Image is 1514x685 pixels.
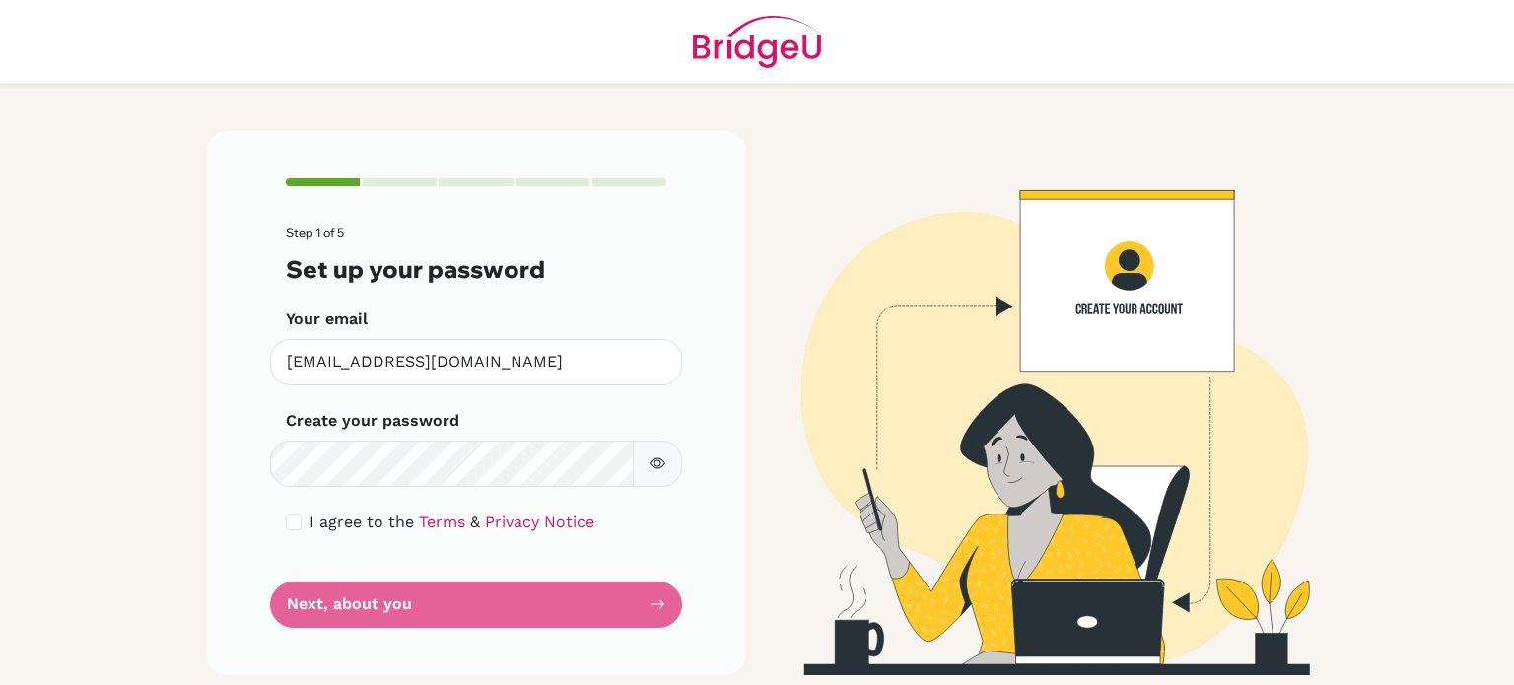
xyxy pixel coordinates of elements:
a: Privacy Notice [485,513,594,531]
span: Step 1 of 5 [286,225,344,240]
label: Create your password [286,409,459,433]
span: & [470,513,480,531]
span: I agree to the [310,513,414,531]
h3: Set up your password [286,255,666,284]
a: Terms [419,513,465,531]
input: Insert your email* [270,339,682,385]
label: Your email [286,308,368,331]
